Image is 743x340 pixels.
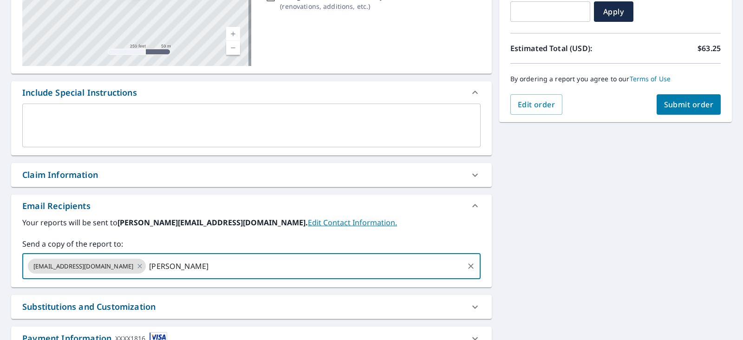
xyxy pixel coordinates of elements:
[226,41,240,55] a: Current Level 17, Zoom Out
[697,43,721,54] p: $63.25
[226,27,240,41] a: Current Level 17, Zoom In
[22,169,98,181] div: Claim Information
[464,260,477,273] button: Clear
[630,74,671,83] a: Terms of Use
[11,163,492,187] div: Claim Information
[510,75,721,83] p: By ordering a report you agree to our
[22,200,91,212] div: Email Recipients
[601,7,626,17] span: Apply
[22,217,481,228] label: Your reports will be sent to
[280,1,397,11] p: ( renovations, additions, etc. )
[22,238,481,249] label: Send a copy of the report to:
[657,94,721,115] button: Submit order
[664,99,714,110] span: Submit order
[308,217,397,228] a: EditContactInfo
[518,99,555,110] span: Edit order
[510,94,563,115] button: Edit order
[594,1,633,22] button: Apply
[28,262,139,271] span: [EMAIL_ADDRESS][DOMAIN_NAME]
[11,81,492,104] div: Include Special Instructions
[22,86,137,99] div: Include Special Instructions
[117,217,308,228] b: [PERSON_NAME][EMAIL_ADDRESS][DOMAIN_NAME].
[11,195,492,217] div: Email Recipients
[28,259,146,274] div: [EMAIL_ADDRESS][DOMAIN_NAME]
[11,295,492,319] div: Substitutions and Customization
[22,301,156,313] div: Substitutions and Customization
[510,43,616,54] p: Estimated Total (USD):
